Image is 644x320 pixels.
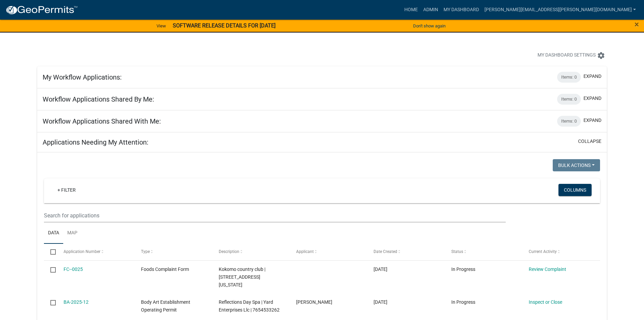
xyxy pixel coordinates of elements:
[52,184,81,196] a: + Filter
[374,249,397,254] span: Date Created
[64,299,89,305] a: BA-2025-12
[421,3,441,16] a: Admin
[583,117,601,124] button: expand
[135,244,212,260] datatable-header-cell: Type
[141,266,189,272] span: Foods Complaint Form
[557,116,581,127] div: Items: 0
[635,20,639,29] span: ×
[367,244,445,260] datatable-header-cell: Date Created
[374,266,387,272] span: 10/07/2025
[451,266,475,272] span: In Progress
[597,51,605,60] i: settings
[553,159,600,171] button: Bulk Actions
[451,249,463,254] span: Status
[43,138,148,146] h5: Applications Needing My Attention:
[141,299,190,313] span: Body Art Establishment Operating Permit
[44,244,57,260] datatable-header-cell: Select
[558,184,592,196] button: Columns
[296,299,332,305] span: Megan M Yard
[173,22,276,29] strong: SOFTWARE RELEASE DETAILS FOR [DATE]
[141,249,150,254] span: Type
[43,117,161,125] h5: Workflow Applications Shared With Me:
[44,222,63,244] a: Data
[529,299,562,305] a: Inspect or Close
[522,244,600,260] datatable-header-cell: Current Activity
[219,249,239,254] span: Description
[557,72,581,83] div: Items: 0
[212,244,289,260] datatable-header-cell: Description
[43,95,154,103] h5: Workflow Applications Shared By Me:
[578,138,601,145] button: collapse
[64,249,100,254] span: Application Number
[482,3,639,16] a: [PERSON_NAME][EMAIL_ADDRESS][PERSON_NAME][DOMAIN_NAME]
[635,20,639,28] button: Close
[296,249,314,254] span: Applicant
[557,94,581,105] div: Items: 0
[43,73,122,81] h5: My Workflow Applications:
[529,266,566,272] a: Review Complaint
[219,299,280,313] span: Reflections Day Spa | Yard Enterprises Llc | 7654533262
[64,266,83,272] a: FC--0025
[441,3,482,16] a: My Dashboard
[57,244,135,260] datatable-header-cell: Application Number
[402,3,421,16] a: Home
[445,244,522,260] datatable-header-cell: Status
[374,299,387,305] span: 10/06/2025
[583,95,601,102] button: expand
[451,299,475,305] span: In Progress
[410,20,448,31] button: Don't show again
[583,73,601,80] button: expand
[154,20,169,31] a: View
[538,51,596,60] span: My Dashboard Settings
[219,266,265,287] span: Kokomo country club | 1801 Country club road, Kokomo, Indiana
[290,244,367,260] datatable-header-cell: Applicant
[44,209,505,222] input: Search for applications
[532,49,611,62] button: My Dashboard Settingssettings
[529,249,557,254] span: Current Activity
[63,222,81,244] a: Map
